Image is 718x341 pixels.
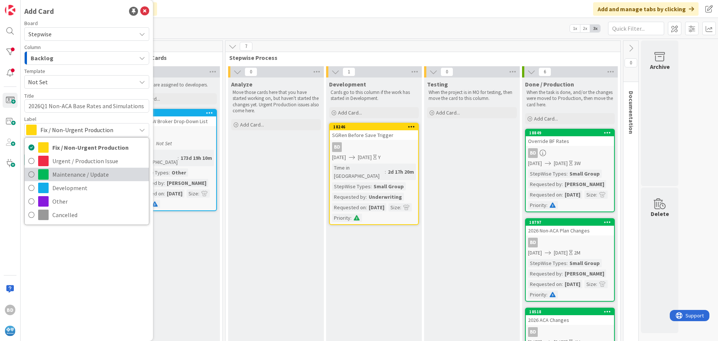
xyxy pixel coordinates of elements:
[28,77,131,87] span: Not Set
[5,5,15,15] img: Visit kanbanzone.com
[628,91,635,134] span: Documentation
[526,148,614,158] div: BD
[52,155,145,167] span: Urgent / Production Issue
[372,182,406,191] div: Small Group
[125,54,213,61] span: Assigned Cards
[16,1,34,10] span: Support
[338,109,362,116] span: Add Card...
[367,203,386,211] div: [DATE]
[563,180,606,188] div: [PERSON_NAME]
[568,170,602,178] div: Small Group
[570,25,580,32] span: 1x
[330,124,418,130] div: 18246
[562,280,563,288] span: :
[529,309,614,314] div: 18518
[52,142,145,153] span: Fix / Non-Urgent Production
[534,115,558,122] span: Add Card...
[526,226,614,235] div: 2026 Non-ACA Plan Changes
[563,280,582,288] div: [DATE]
[546,201,547,209] span: :
[562,180,563,188] span: :
[52,209,145,220] span: Cancelled
[650,62,670,71] div: Archive
[5,326,15,336] img: avatar
[528,148,538,158] div: BD
[625,58,637,67] span: 0
[568,259,602,267] div: Small Group
[329,80,366,88] span: Development
[574,249,580,257] div: 2M
[528,238,538,247] div: BD
[127,109,217,211] a: 17951Refresh SW Broker Drop-Down ListBD[DATE]Not SetTime in [GEOGRAPHIC_DATA]:173d 19h 10mStepWis...
[567,170,568,178] span: :
[526,238,614,247] div: BD
[330,124,418,140] div: 18246SGRen Before Save Trigger
[526,308,614,325] div: 185182026 ACA Changes
[128,110,216,116] div: 17951
[164,179,165,187] span: :
[24,51,149,65] button: Backlog
[400,203,401,211] span: :
[366,193,367,201] span: :
[526,130,614,146] div: 18849Override BF Rates
[528,290,546,299] div: Priority
[563,191,582,199] div: [DATE]
[528,159,542,167] span: [DATE]
[330,142,418,152] div: BD
[528,249,542,257] span: [DATE]
[526,327,614,337] div: BD
[528,327,538,337] div: BD
[528,201,546,209] div: Priority
[130,150,178,166] div: Time in [GEOGRAPHIC_DATA]
[367,193,404,201] div: Underwriting
[526,136,614,146] div: Override BF Rates
[170,168,188,177] div: Other
[366,203,367,211] span: :
[427,80,448,88] span: Testing
[332,142,342,152] div: BD
[24,116,36,122] span: Label
[343,67,355,76] span: 1
[593,2,699,16] div: Add and manage tabs by clicking
[28,30,52,38] span: Stepwise
[526,219,614,235] div: 187972026 Non-ACA Plan Changes
[528,191,562,199] div: Requested on
[527,89,613,108] p: When the task is done, and/or the changes were moved to Production, then move the card here.
[580,25,590,32] span: 2x
[596,280,597,288] span: :
[131,110,216,116] div: 17951
[332,164,385,180] div: Time in [GEOGRAPHIC_DATA]
[385,168,386,176] span: :
[129,82,215,88] p: These cards are assigned to developers.
[198,189,199,198] span: :
[528,180,562,188] div: Requested by
[25,141,149,154] a: Fix / Non-Urgent Production
[651,209,669,218] div: Delete
[128,116,216,126] div: Refresh SW Broker Drop-Down List
[25,154,149,168] a: Urgent / Production Issue
[5,305,15,315] div: BD
[526,315,614,325] div: 2026 ACA Changes
[169,168,170,177] span: :
[24,21,38,26] span: Board
[240,121,264,128] span: Add Card...
[233,89,319,114] p: Move those cards here that you have started working on, but haven't started the changes yet. Urge...
[128,110,216,126] div: 17951Refresh SW Broker Drop-Down List
[441,67,453,76] span: 0
[331,89,417,102] p: Cards go to this column if the work has started in Development.
[386,168,416,176] div: 2d 17h 20m
[164,189,165,198] span: :
[528,270,562,278] div: Requested by
[333,124,418,130] div: 18246
[529,220,614,225] div: 18797
[231,80,252,88] span: Analyze
[358,153,372,161] span: [DATE]
[584,280,596,288] div: Size
[178,154,179,162] span: :
[245,67,257,76] span: 0
[332,153,346,161] span: [DATE]
[229,54,611,61] span: Stepwise Process
[31,53,53,63] span: Backlog
[528,259,567,267] div: StepWise Types
[332,193,366,201] div: Requested by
